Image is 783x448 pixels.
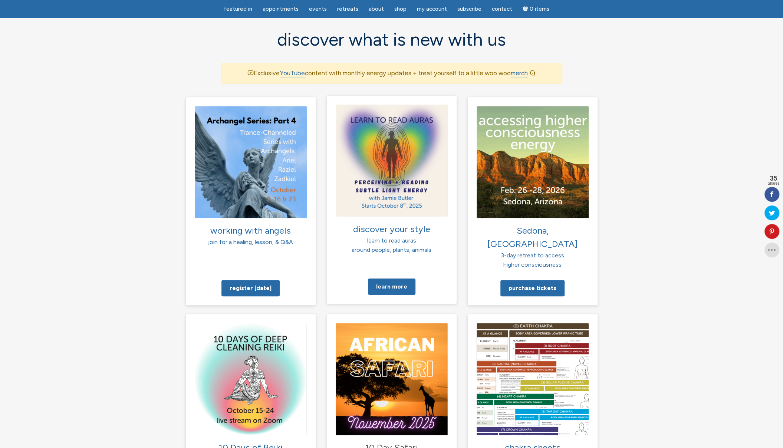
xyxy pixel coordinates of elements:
[219,2,257,16] a: featured in
[487,2,517,16] a: Contact
[221,63,562,84] div: Exclusive content with monthly energy updates + treat yourself to a little woo woo
[503,261,562,268] span: higher consciousness
[337,6,358,12] span: Retreats
[767,182,779,185] span: Shares
[767,175,779,182] span: 35
[492,6,512,12] span: Contact
[369,6,384,12] span: About
[394,6,407,12] span: Shop
[208,238,293,246] span: join for a healing, lesson, & Q&A
[511,69,528,77] a: merch
[258,2,303,16] a: Appointments
[305,2,331,16] a: Events
[224,6,252,12] span: featured in
[523,6,530,12] i: Cart
[210,225,291,236] span: working with angels
[390,2,411,16] a: Shop
[221,30,562,49] h2: discover what is new with us
[518,1,554,16] a: Cart0 items
[500,280,565,296] a: Purchase tickets
[529,6,549,12] span: 0 items
[501,252,564,259] span: 3-day retreat to access
[417,6,447,12] span: My Account
[353,223,430,234] span: discover your style
[263,6,299,12] span: Appointments
[453,2,486,16] a: Subscribe
[367,237,416,244] span: learn to read auras
[221,280,280,296] a: Register [DATE]
[457,6,481,12] span: Subscribe
[368,278,415,294] a: Learn more
[352,246,431,253] span: around people, plants, animals
[280,69,305,77] a: YouTube
[309,6,327,12] span: Events
[412,2,451,16] a: My Account
[487,225,578,249] span: Sedona, [GEOGRAPHIC_DATA]
[364,2,388,16] a: About
[333,2,363,16] a: Retreats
